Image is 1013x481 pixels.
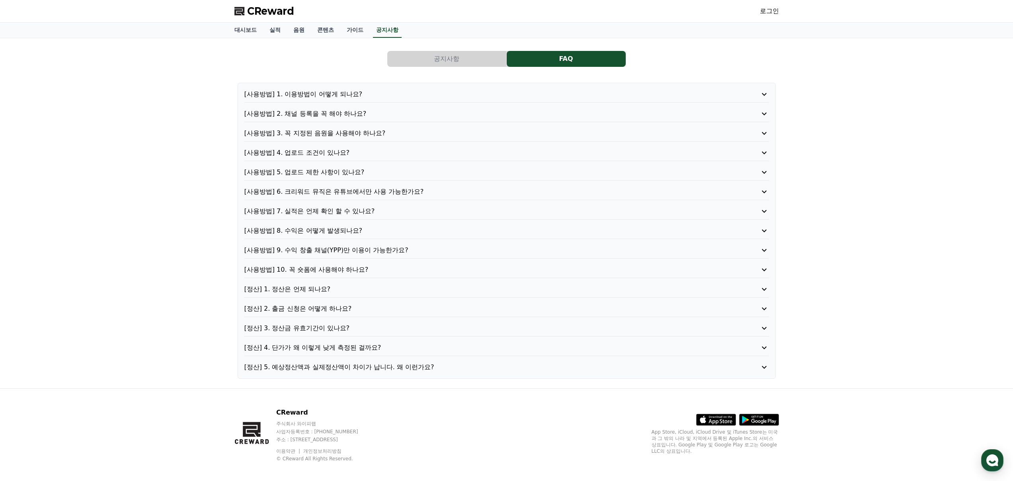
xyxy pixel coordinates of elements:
p: App Store, iCloud, iCloud Drive 및 iTunes Store는 미국과 그 밖의 나라 및 지역에서 등록된 Apple Inc.의 서비스 상표입니다. Goo... [652,429,779,454]
a: 설정 [103,252,153,272]
button: [사용방법] 9. 수익 창출 채널(YPP)만 이용이 가능한가요? [244,245,769,255]
a: CReward [234,5,294,18]
button: [정산] 3. 정산금 유효기간이 있나요? [244,323,769,333]
p: [정산] 2. 출금 신청은 어떻게 하나요? [244,304,727,314]
p: CReward [276,408,373,417]
a: 이용약관 [276,448,301,454]
span: 대화 [73,265,82,271]
p: [사용방법] 3. 꼭 지정된 음원을 사용해야 하나요? [244,129,727,138]
p: [사용방법] 8. 수익은 어떻게 발생되나요? [244,226,727,236]
p: 주소 : [STREET_ADDRESS] [276,436,373,443]
p: [사용방법] 4. 업로드 조건이 있나요? [244,148,727,158]
p: [사용방법] 6. 크리워드 뮤직은 유튜브에서만 사용 가능한가요? [244,187,727,197]
a: 로그인 [760,6,779,16]
button: [사용방법] 5. 업로드 제한 사항이 있나요? [244,167,769,177]
p: [정산] 5. 예상정산액과 실제정산액이 차이가 납니다. 왜 이런가요? [244,362,727,372]
button: [사용방법] 8. 수익은 어떻게 발생되나요? [244,226,769,236]
button: [정산] 4. 단가가 왜 이렇게 낮게 측정된 걸까요? [244,343,769,352]
p: © CReward All Rights Reserved. [276,456,373,462]
button: [사용방법] 6. 크리워드 뮤직은 유튜브에서만 사용 가능한가요? [244,187,769,197]
span: 홈 [25,264,30,271]
a: 실적 [263,23,287,38]
a: 홈 [2,252,53,272]
button: [사용방법] 10. 꼭 숏폼에 사용해야 하나요? [244,265,769,275]
button: [사용방법] 1. 이용방법이 어떻게 되나요? [244,90,769,99]
p: [사용방법] 7. 실적은 언제 확인 할 수 있나요? [244,206,727,216]
button: [정산] 1. 정산은 언제 되나요? [244,284,769,294]
p: [정산] 4. 단가가 왜 이렇게 낮게 측정된 걸까요? [244,343,727,352]
p: 사업자등록번호 : [PHONE_NUMBER] [276,428,373,435]
button: [정산] 2. 출금 신청은 어떻게 하나요? [244,304,769,314]
a: 공지사항 [373,23,402,38]
a: 공지사항 [387,51,507,67]
button: FAQ [507,51,626,67]
button: [정산] 5. 예상정산액과 실제정산액이 차이가 납니다. 왜 이런가요? [244,362,769,372]
span: CReward [247,5,294,18]
p: [사용방법] 1. 이용방법이 어떻게 되나요? [244,90,727,99]
a: 콘텐츠 [311,23,340,38]
p: [사용방법] 5. 업로드 제한 사항이 있나요? [244,167,727,177]
p: [사용방법] 9. 수익 창출 채널(YPP)만 이용이 가능한가요? [244,245,727,255]
p: [사용방법] 2. 채널 등록을 꼭 해야 하나요? [244,109,727,119]
button: 공지사항 [387,51,506,67]
a: 개인정보처리방침 [303,448,342,454]
span: 설정 [123,264,133,271]
a: 음원 [287,23,311,38]
button: [사용방법] 7. 실적은 언제 확인 할 수 있나요? [244,206,769,216]
a: 대화 [53,252,103,272]
p: 주식회사 와이피랩 [276,421,373,427]
button: [사용방법] 4. 업로드 조건이 있나요? [244,148,769,158]
a: 가이드 [340,23,370,38]
p: [정산] 1. 정산은 언제 되나요? [244,284,727,294]
a: 대시보드 [228,23,263,38]
p: [사용방법] 10. 꼭 숏폼에 사용해야 하나요? [244,265,727,275]
button: [사용방법] 2. 채널 등록을 꼭 해야 하나요? [244,109,769,119]
p: [정산] 3. 정산금 유효기간이 있나요? [244,323,727,333]
button: [사용방법] 3. 꼭 지정된 음원을 사용해야 하나요? [244,129,769,138]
